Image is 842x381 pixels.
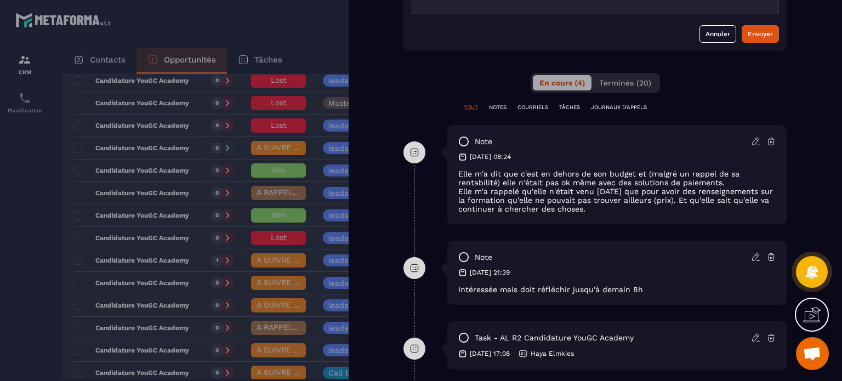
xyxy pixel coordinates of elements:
div: Ouvrir le chat [796,337,829,370]
p: COURRIELS [517,104,548,111]
span: En cours (4) [539,78,585,87]
p: Elle m'a dit que c'est en dehors de son budget et (malgré un rappel de sa rentabilité) elle n'éta... [458,169,776,187]
p: NOTES [489,104,507,111]
p: [DATE] 17:08 [470,349,510,358]
p: note [475,252,492,263]
p: [DATE] 21:39 [470,268,510,277]
p: TOUT [464,104,478,111]
p: note [475,137,492,147]
button: Terminés (20) [593,75,658,90]
div: Envoyer [748,29,773,39]
button: En cours (4) [533,75,591,90]
button: Annuler [699,25,736,43]
p: Haya Elmkies [531,349,574,358]
p: JOURNAUX D'APPELS [591,104,647,111]
button: Envoyer [742,25,779,43]
p: TÂCHES [559,104,580,111]
p: Elle m'a rappelé qu'elle n'était venu [DATE] que pour avoir des renseignements sur la formation q... [458,187,776,213]
p: Intéressée mais doit réfléchir jusqu'à demain 8h [458,285,776,294]
span: Terminés (20) [599,78,651,87]
p: [DATE] 08:24 [470,152,511,161]
p: task - AL R2 Candidature YouGC Academy [475,333,634,343]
